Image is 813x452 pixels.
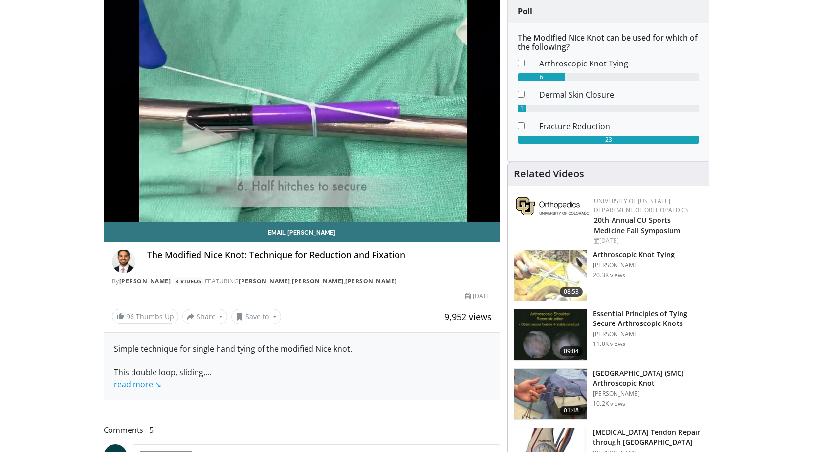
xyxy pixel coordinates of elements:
div: By FEATURING , , [112,277,492,286]
img: Avatar [112,250,135,273]
div: [DATE] [594,237,701,245]
span: 08:53 [560,287,583,297]
dd: Fracture Reduction [532,120,706,132]
a: 01:48 [GEOGRAPHIC_DATA] (SMC) Arthroscopic Knot [PERSON_NAME] 10.2K views [514,368,703,420]
p: [PERSON_NAME] [593,390,703,398]
a: 3 Videos [173,277,205,285]
a: [PERSON_NAME] [345,277,397,285]
p: 10.2K views [593,400,625,408]
h3: [GEOGRAPHIC_DATA] (SMC) Arthroscopic Knot [593,368,703,388]
span: Comments 5 [104,424,501,436]
a: University of [US_STATE] Department of Orthopaedics [594,197,689,214]
h3: Essential Principles of Tying Secure Arthroscopic Knots [593,309,703,328]
div: 1 [518,105,526,112]
dd: Dermal Skin Closure [532,89,706,101]
h4: The Modified Nice Knot: Technique for Reduction and Fixation [147,250,492,260]
a: read more ↘ [114,379,161,389]
dd: Arthroscopic Knot Tying [532,58,706,69]
h3: [MEDICAL_DATA] Tendon Repair through [GEOGRAPHIC_DATA] [593,428,703,447]
a: 96 Thumbs Up [112,309,178,324]
a: 08:53 Arthroscopic Knot Tying [PERSON_NAME] 20.3K views [514,250,703,301]
a: [PERSON_NAME] [239,277,290,285]
span: 9,952 views [444,311,492,323]
img: 286858_0000_1.png.150x105_q85_crop-smart_upscale.jpg [514,250,587,301]
div: Simple technique for single hand tying of the modified Nice knot. This double loop, sliding, [114,343,490,390]
span: 09:04 [560,346,583,356]
p: [PERSON_NAME] [593,261,675,269]
p: [PERSON_NAME] [593,330,703,338]
a: [PERSON_NAME] [119,277,171,285]
a: Email [PERSON_NAME] [104,222,500,242]
h4: Related Videos [514,168,584,180]
img: PE3O6Z9ojHeNSk7H4xMDoxOjB1O8AjAz_4.150x105_q85_crop-smart_upscale.jpg [514,369,587,420]
button: Share [182,309,228,324]
div: 6 [518,73,565,81]
div: 23 [518,136,699,144]
p: 11.0K views [593,340,625,348]
a: 20th Annual CU Sports Medicine Fall Symposium [594,215,680,235]
strong: Poll [518,6,532,17]
div: [DATE] [465,292,492,301]
img: 12061_3.png.150x105_q85_crop-smart_upscale.jpg [514,309,587,360]
span: ... [114,367,211,389]
a: [PERSON_NAME] [292,277,344,285]
span: 96 [126,312,134,321]
span: 01:48 [560,406,583,415]
p: 20.3K views [593,271,625,279]
h3: Arthroscopic Knot Tying [593,250,675,259]
a: 09:04 Essential Principles of Tying Secure Arthroscopic Knots [PERSON_NAME] 11.0K views [514,309,703,361]
h6: The Modified Nice Knot can be used for which of the following? [518,33,699,52]
button: Save to [231,309,281,324]
img: 355603a8-37da-49b6-856f-e00d7e9307d3.png.150x105_q85_autocrop_double_scale_upscale_version-0.2.png [516,197,589,215]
